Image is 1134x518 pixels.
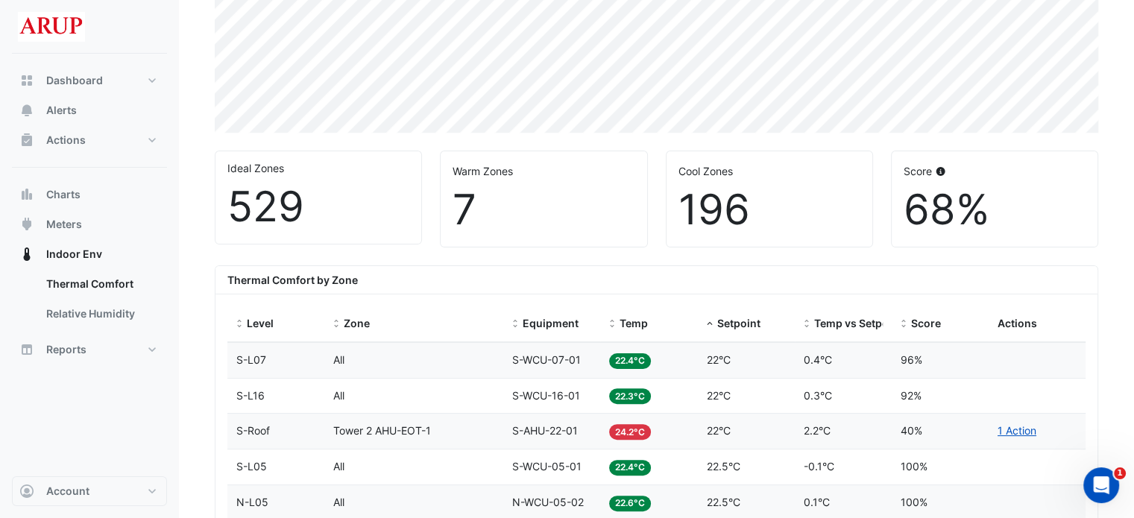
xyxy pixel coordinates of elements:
[333,389,344,402] span: All
[46,484,89,499] span: Account
[236,424,270,437] span: S-Roof
[453,185,634,235] div: 7
[12,180,167,209] button: Charts
[911,317,941,329] span: Score
[804,353,832,366] span: 0.4°C
[901,389,922,402] span: 92%
[804,496,830,508] span: 0.1°C
[344,317,370,329] span: Zone
[12,269,167,335] div: Indoor Env
[512,496,584,508] span: N-WCU-05-02
[46,217,82,232] span: Meters
[12,66,167,95] button: Dashboard
[236,353,266,366] span: S-L07
[512,424,578,437] span: S-AHU-22-01
[707,353,731,366] span: 22°C
[46,133,86,148] span: Actions
[227,160,409,176] div: Ideal Zones
[12,209,167,239] button: Meters
[18,12,85,42] img: Company Logo
[1114,467,1126,479] span: 1
[453,163,634,179] div: Warm Zones
[707,460,740,473] span: 22.5°C
[904,185,1086,235] div: 68%
[804,424,831,437] span: 2.2°C
[998,424,1036,437] a: 1 Action
[19,217,34,232] app-icon: Meters
[609,388,651,404] span: 22.3°C
[19,247,34,262] app-icon: Indoor Env
[19,187,34,202] app-icon: Charts
[707,424,731,437] span: 22°C
[333,496,344,508] span: All
[46,187,81,202] span: Charts
[609,353,651,369] span: 22.4°C
[707,389,731,402] span: 22°C
[19,342,34,357] app-icon: Reports
[609,424,651,440] span: 24.2°C
[620,317,648,329] span: Temp
[19,103,34,118] app-icon: Alerts
[333,424,431,437] span: Tower 2 AHU-EOT-1
[12,95,167,125] button: Alerts
[901,460,927,473] span: 100%
[814,317,902,329] span: Temp vs Setpoint
[901,496,927,508] span: 100%
[717,317,760,329] span: Setpoint
[12,125,167,155] button: Actions
[333,460,344,473] span: All
[12,476,167,506] button: Account
[236,389,265,402] span: S-L16
[46,247,102,262] span: Indoor Env
[19,73,34,88] app-icon: Dashboard
[901,424,922,437] span: 40%
[46,342,86,357] span: Reports
[904,163,1086,179] div: Score
[609,496,651,511] span: 22.6°C
[12,239,167,269] button: Indoor Env
[236,460,267,473] span: S-L05
[1083,467,1119,503] iframe: Intercom live chat
[609,460,651,476] span: 22.4°C
[46,103,77,118] span: Alerts
[512,460,582,473] span: S-WCU-05-01
[804,389,832,402] span: 0.3°C
[512,389,580,402] span: S-WCU-16-01
[998,317,1037,329] span: Actions
[247,317,274,329] span: Level
[34,299,167,329] a: Relative Humidity
[523,317,579,329] span: Equipment
[19,133,34,148] app-icon: Actions
[236,496,268,508] span: N-L05
[901,353,922,366] span: 96%
[12,335,167,364] button: Reports
[227,182,409,232] div: 529
[804,460,834,473] span: -0.1°C
[707,496,740,508] span: 22.5°C
[678,185,860,235] div: 196
[227,274,358,286] b: Thermal Comfort by Zone
[34,269,167,299] a: Thermal Comfort
[46,73,103,88] span: Dashboard
[678,163,860,179] div: Cool Zones
[512,353,581,366] span: S-WCU-07-01
[333,353,344,366] span: All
